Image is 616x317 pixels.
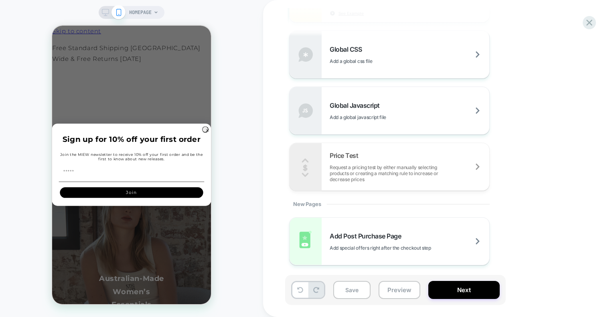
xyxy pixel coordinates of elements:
[338,10,364,16] span: See Example
[330,45,366,53] span: Global CSS
[150,101,156,107] button: Close dialog
[330,58,412,64] span: Add a global css file
[330,151,362,160] span: Price Test
[289,191,490,217] div: New Pages
[7,156,152,157] img: underline
[10,109,148,118] span: Sign up for 10% off your first order
[8,162,151,172] button: Join
[379,281,420,299] button: Preview
[330,101,384,109] span: Global Javascript
[428,281,500,299] button: Next
[330,245,471,251] span: Add special offers right after the checkout step
[129,6,152,19] span: HOMEPAGE
[330,164,489,182] span: Request a pricing test by either manually selecting products or creating a matching rule to incre...
[7,141,152,151] input: Email
[8,127,150,136] span: Join the MIEW newsletter to receive 10% off your first order and be the first to know about new r...
[333,281,371,299] button: Save
[330,232,405,240] span: Add Post Purchase Page
[330,114,426,120] span: Add a global javascript file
